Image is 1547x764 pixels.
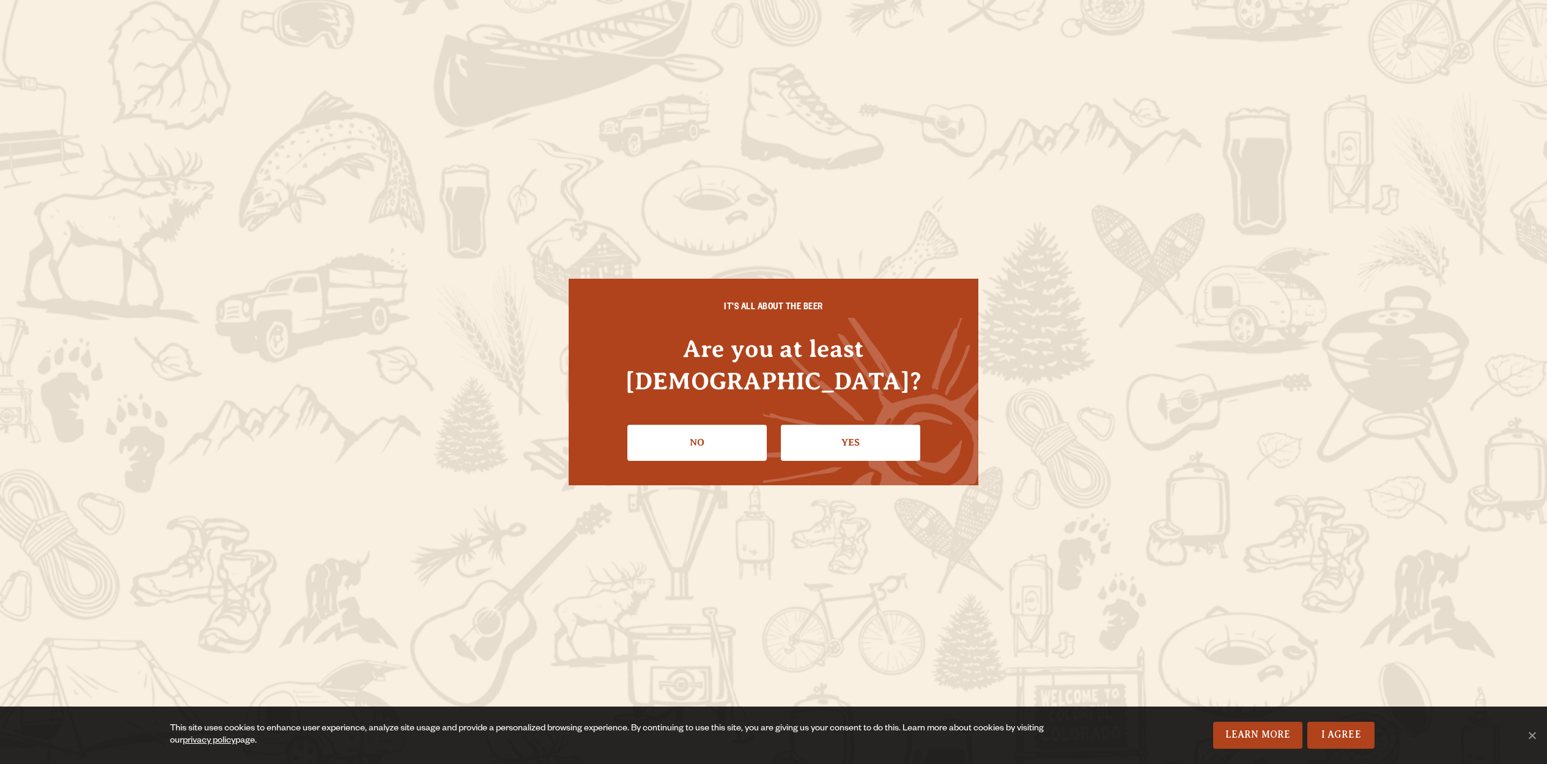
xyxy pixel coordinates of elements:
[1213,722,1303,749] a: Learn More
[1307,722,1375,749] a: I Agree
[593,303,954,314] h6: IT'S ALL ABOUT THE BEER
[593,332,954,397] h4: Are you at least [DEMOGRAPHIC_DATA]?
[781,425,920,460] a: Confirm I'm 21 or older
[627,425,767,460] a: No
[170,723,1061,747] div: This site uses cookies to enhance user experience, analyze site usage and provide a personalized ...
[1526,729,1538,741] span: No
[183,736,235,746] a: privacy policy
